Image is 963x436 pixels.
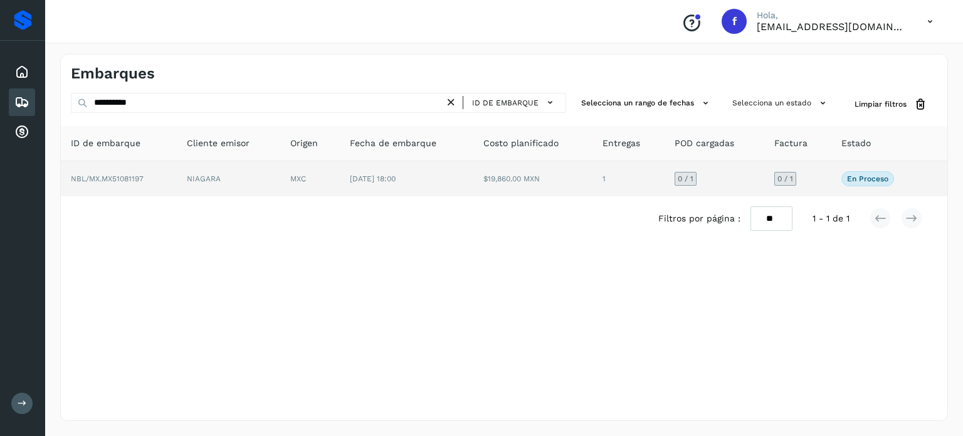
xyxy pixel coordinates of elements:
[841,137,871,150] span: Estado
[71,137,140,150] span: ID de embarque
[675,137,734,150] span: POD cargadas
[813,212,850,225] span: 1 - 1 de 1
[468,93,560,112] button: ID de embarque
[576,93,717,114] button: Selecciona un rango de fechas
[777,175,793,183] span: 0 / 1
[71,65,155,83] h4: Embarques
[774,137,808,150] span: Factura
[483,137,559,150] span: Costo planificado
[847,174,888,183] p: En proceso
[603,137,640,150] span: Entregas
[71,174,144,183] span: NBL/MX.MX51081197
[187,137,250,150] span: Cliente emisor
[290,137,318,150] span: Origen
[9,119,35,146] div: Cuentas por cobrar
[350,174,396,183] span: [DATE] 18:00
[9,58,35,86] div: Inicio
[678,175,693,183] span: 0 / 1
[592,161,665,196] td: 1
[473,161,592,196] td: $19,860.00 MXN
[350,137,436,150] span: Fecha de embarque
[472,97,539,109] span: ID de embarque
[280,161,340,196] td: MXC
[658,212,740,225] span: Filtros por página :
[757,21,907,33] p: fyc3@mexamerik.com
[845,93,937,116] button: Limpiar filtros
[9,88,35,116] div: Embarques
[855,98,907,110] span: Limpiar filtros
[177,161,280,196] td: NIAGARA
[757,10,907,21] p: Hola,
[727,93,834,114] button: Selecciona un estado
